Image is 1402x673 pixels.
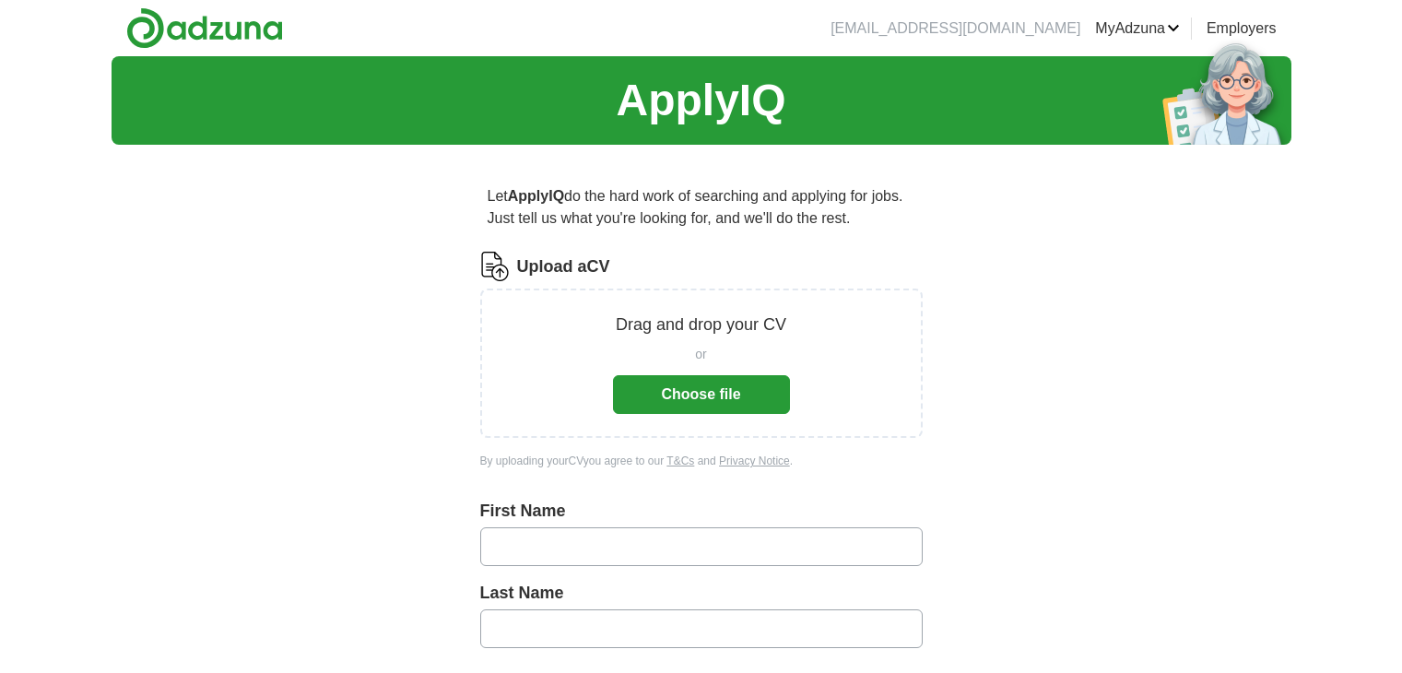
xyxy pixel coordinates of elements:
[480,499,923,524] label: First Name
[1095,18,1180,40] a: MyAdzuna
[831,18,1080,40] li: [EMAIL_ADDRESS][DOMAIN_NAME]
[695,345,706,364] span: or
[480,252,510,281] img: CV Icon
[1207,18,1277,40] a: Employers
[517,254,610,279] label: Upload a CV
[613,375,790,414] button: Choose file
[480,178,923,237] p: Let do the hard work of searching and applying for jobs. Just tell us what you're looking for, an...
[508,188,564,204] strong: ApplyIQ
[616,67,785,134] h1: ApplyIQ
[480,453,923,469] div: By uploading your CV you agree to our and .
[719,455,790,467] a: Privacy Notice
[126,7,283,49] img: Adzuna logo
[480,581,923,606] label: Last Name
[666,455,694,467] a: T&Cs
[616,313,786,337] p: Drag and drop your CV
